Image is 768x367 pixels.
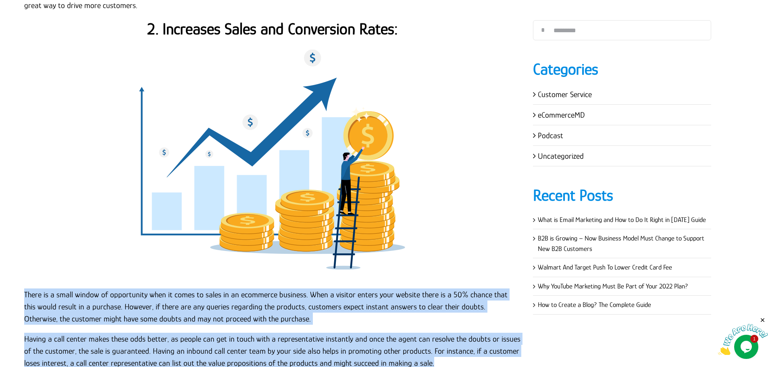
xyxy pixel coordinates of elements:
iframe: chat widget [718,317,768,355]
a: Podcast [538,131,563,140]
a: What is Email Marketing and How to Do It Right in [DATE] Guide [538,216,706,224]
h4: Categories [533,58,712,80]
a: B2B is Growing – Now Business Model Must Change to Support New B2B Customers [538,234,704,253]
a: How to Create a Blog? The Complete Guide [538,301,651,309]
a: Walmart And Target Push To Lower Credit Card Fee [538,263,672,271]
a: eCommerceMD [538,110,585,119]
input: Search [533,20,553,40]
strong: 2. Increases Sales and Conversion Rates: [147,20,398,38]
input: Search... [533,20,712,40]
a: Customer Service [538,90,592,99]
a: Why YouTube Marketing Must Be Part of Your 2022 Plan? [538,282,688,290]
a: Uncategorized [538,151,584,160]
p: There is a small window of opportunity when it comes to sales in an ecommerce business. When a vi... [24,288,521,325]
h4: Recent Posts [533,185,712,206]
